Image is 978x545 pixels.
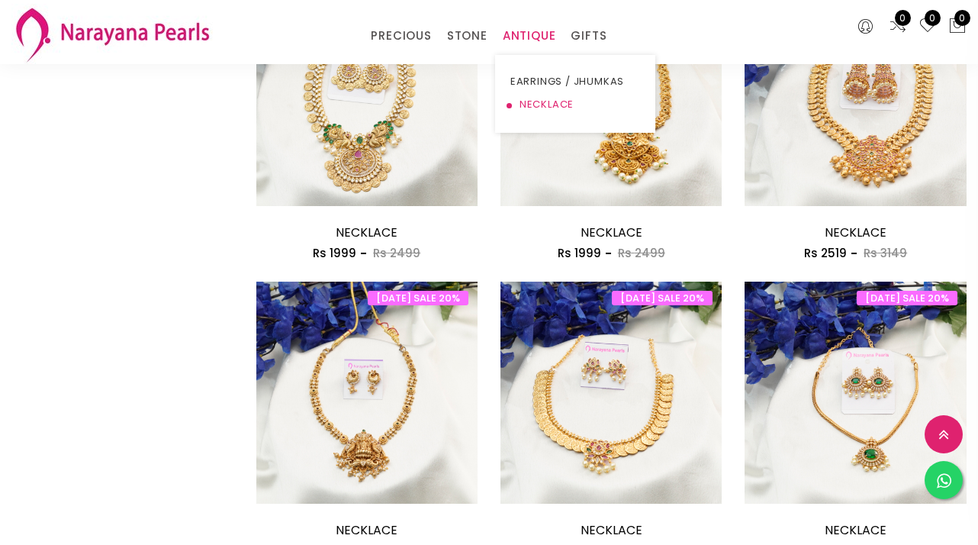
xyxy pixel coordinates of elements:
[825,224,886,241] a: NECKLACE
[804,245,847,261] span: Rs 2519
[864,245,907,261] span: Rs 3149
[925,10,941,26] span: 0
[510,93,640,116] a: NECKLACE
[618,245,665,261] span: Rs 2499
[313,245,356,261] span: Rs 1999
[558,245,601,261] span: Rs 1999
[895,10,911,26] span: 0
[581,224,642,241] a: NECKLACE
[371,24,431,47] a: PRECIOUS
[503,24,556,47] a: ANTIQUE
[889,17,907,37] a: 0
[336,521,397,539] a: NECKLACE
[948,17,967,37] button: 0
[825,521,886,539] a: NECKLACE
[581,521,642,539] a: NECKLACE
[336,224,397,241] a: NECKLACE
[918,17,937,37] a: 0
[857,291,957,305] span: [DATE] SALE 20%
[447,24,487,47] a: STONE
[954,10,970,26] span: 0
[612,291,713,305] span: [DATE] SALE 20%
[571,24,606,47] a: GIFTS
[510,70,640,93] a: EARRINGS / JHUMKAS
[368,291,468,305] span: [DATE] SALE 20%
[373,245,420,261] span: Rs 2499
